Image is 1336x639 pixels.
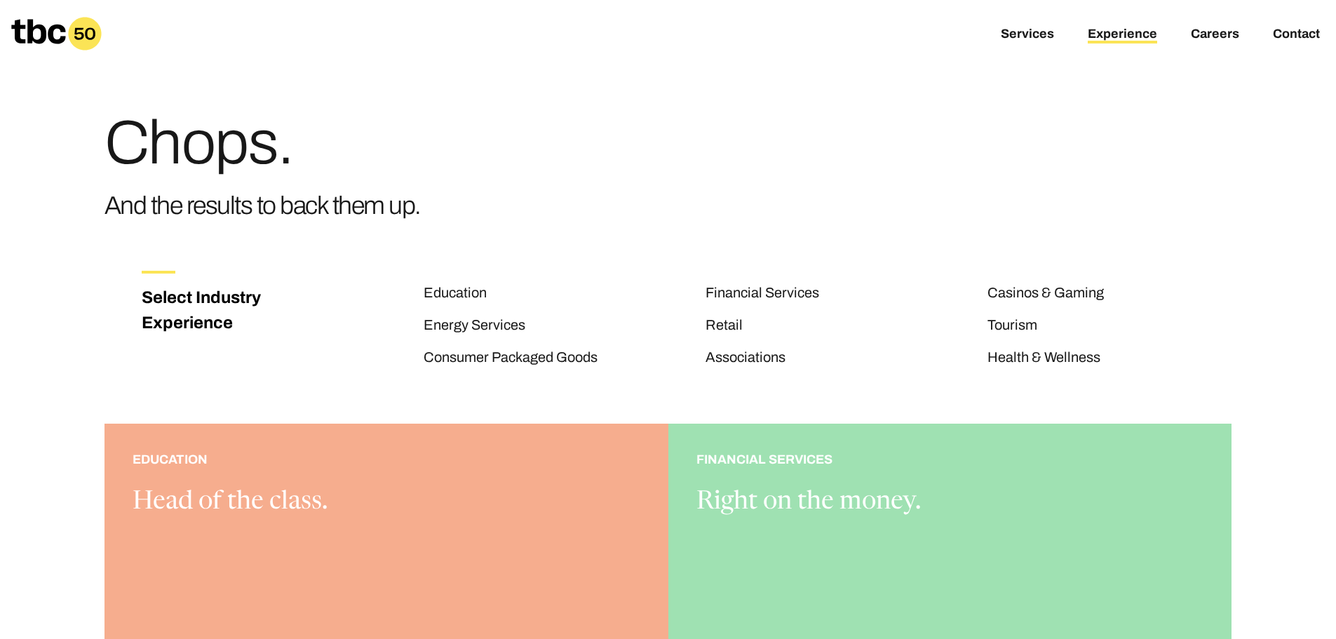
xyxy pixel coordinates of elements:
[987,349,1100,368] a: Health & Wellness
[424,349,598,368] a: Consumer Packaged Goods
[706,317,743,335] a: Retail
[1273,27,1320,43] a: Contact
[1001,27,1054,43] a: Services
[104,112,421,174] h1: Chops.
[706,285,819,303] a: Financial Services
[706,349,785,368] a: Associations
[11,17,102,51] a: Homepage
[987,285,1104,303] a: Casinos & Gaming
[424,317,525,335] a: Energy Services
[104,185,421,226] h3: And the results to back them up.
[424,285,487,303] a: Education
[142,285,276,335] h3: Select Industry Experience
[1088,27,1157,43] a: Experience
[987,317,1037,335] a: Tourism
[1191,27,1239,43] a: Careers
